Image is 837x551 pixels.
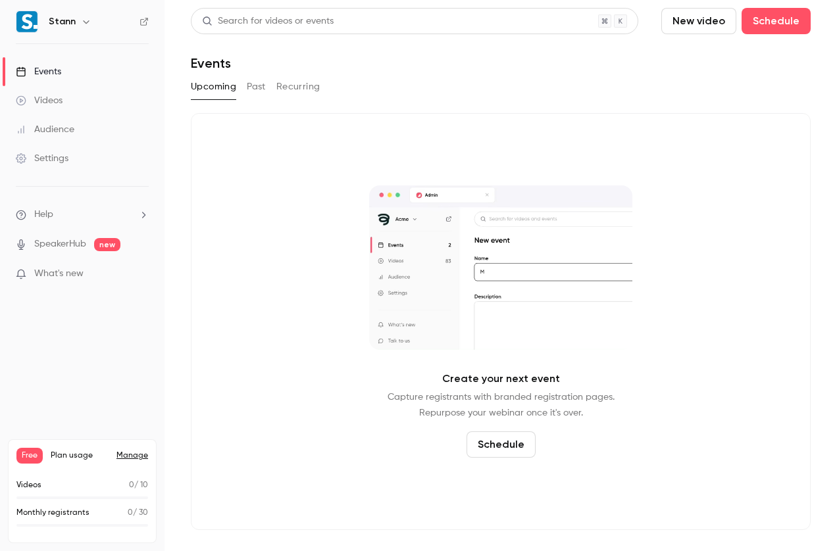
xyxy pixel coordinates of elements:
div: Events [16,65,61,78]
iframe: Noticeable Trigger [133,268,149,280]
button: New video [661,8,736,34]
p: / 30 [128,507,148,519]
h6: Stann [49,15,76,28]
span: 0 [129,481,134,489]
button: Schedule [742,8,811,34]
button: Upcoming [191,76,236,97]
div: Audience [16,123,74,136]
span: Free [16,448,43,464]
p: / 10 [129,479,148,491]
div: Videos [16,94,63,107]
div: Settings [16,152,68,165]
span: Help [34,208,53,222]
p: Capture registrants with branded registration pages. Repurpose your webinar once it's over. [388,389,615,421]
p: Create your next event [442,371,560,387]
p: Videos [16,479,41,491]
div: Search for videos or events [202,14,334,28]
span: new [94,238,120,251]
button: Past [247,76,266,97]
a: SpeakerHub [34,237,86,251]
a: Manage [116,450,148,461]
span: 0 [128,509,133,517]
h1: Events [191,55,231,71]
p: Monthly registrants [16,507,89,519]
button: Recurring [276,76,320,97]
span: Plan usage [51,450,109,461]
img: Stann [16,11,38,32]
span: What's new [34,267,84,281]
button: Schedule [467,431,536,458]
li: help-dropdown-opener [16,208,149,222]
